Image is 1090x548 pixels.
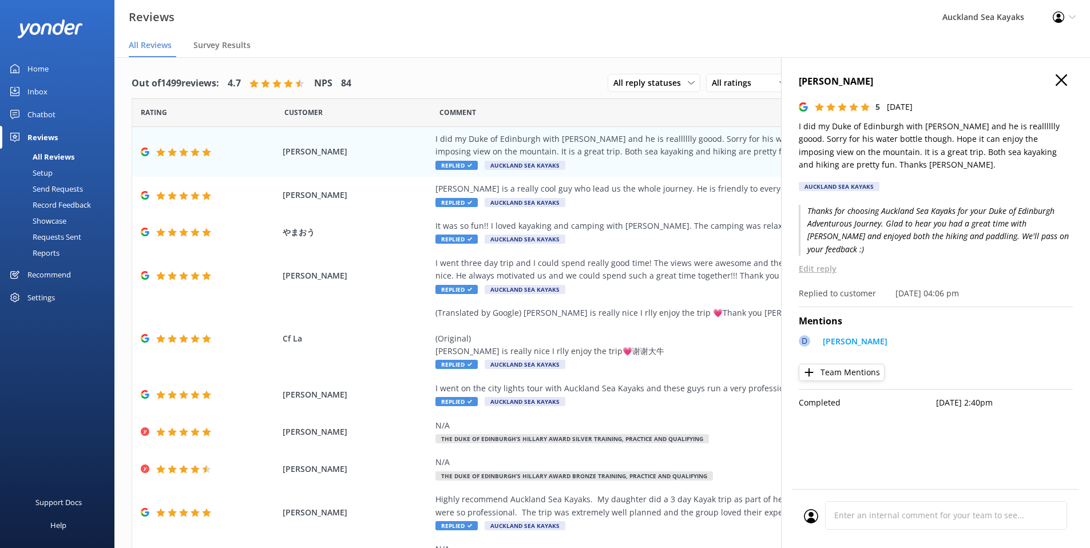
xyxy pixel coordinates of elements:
a: Showcase [7,213,114,229]
p: [DATE] 2:40pm [936,396,1073,409]
span: [PERSON_NAME] [283,463,430,475]
div: Help [50,514,66,537]
h4: 4.7 [228,76,241,91]
span: Replied [435,285,478,294]
span: Replied [435,198,478,207]
button: Close [1056,74,1067,87]
p: [PERSON_NAME] [823,335,887,348]
h4: [PERSON_NAME] [799,74,1073,89]
span: All ratings [712,77,758,89]
div: Settings [27,286,55,309]
a: [PERSON_NAME] [817,335,887,351]
span: Date [284,107,323,118]
div: Record Feedback [7,197,91,213]
span: [PERSON_NAME] [283,189,430,201]
div: I did my Duke of Edinburgh with [PERSON_NAME] and he is realllllly goood. Sorry for his water bot... [435,133,956,158]
span: All reply statuses [613,77,688,89]
div: Recommend [27,263,71,286]
span: [PERSON_NAME] [283,145,430,158]
span: Question [439,107,476,118]
span: やまおう [283,226,430,239]
div: Showcase [7,213,66,229]
button: Team Mentions [799,364,885,381]
a: Setup [7,165,114,181]
div: (Translated by Google) [PERSON_NAME] is really nice I rlly enjoy the trip 💗Thank you [PERSON_NAME... [435,307,956,358]
span: Auckland Sea Kayaks [485,235,565,244]
span: [PERSON_NAME] [283,269,430,282]
p: [DATE] [887,101,913,113]
div: Inbox [27,80,47,103]
a: All Reviews [7,149,114,165]
span: The Duke of Edinburgh’s Hillary Award BRONZE training, practice and qualifying [435,471,713,481]
div: Support Docs [35,491,82,514]
div: Chatbot [27,103,56,126]
div: Reviews [27,126,58,149]
span: Replied [435,397,478,406]
div: [PERSON_NAME] is a really cool guy who lead us the whole journey. He is friendly to everyone:) Go... [435,182,956,195]
span: 5 [875,101,880,112]
div: It was so fun!! I loved kayaking and camping with [PERSON_NAME]. The camping was relaxing and wil... [435,220,956,232]
div: Setup [7,165,53,181]
h4: Mentions [799,314,1073,329]
a: Reports [7,245,114,261]
p: Thanks for choosing Auckland Sea Kayaks for your Duke of Edinburgh Adventurous Journey. Glad to h... [799,205,1073,256]
span: Survey Results [193,39,251,51]
span: [PERSON_NAME] [283,426,430,438]
p: Completed [799,396,936,409]
div: I went three day trip and I could spend really good time! The views were awesome and the guide, [... [435,257,956,283]
img: user_profile.svg [804,509,818,523]
span: Replied [435,360,478,369]
p: Edit reply [799,263,1073,275]
span: Replied [435,161,478,170]
div: Home [27,57,49,80]
span: All Reviews [129,39,172,51]
h4: 84 [341,76,351,91]
div: Send Requests [7,181,83,197]
span: Cf La [283,332,430,345]
a: Send Requests [7,181,114,197]
div: Highly recommend Auckland Sea Kayaks. My daughter did a 3 day Kayak trip as part of her Duke of E... [435,493,956,519]
div: Auckland Sea Kayaks [799,182,879,191]
p: Replied to customer [799,287,876,300]
h4: Out of 1499 reviews: [132,76,219,91]
p: [DATE] 04:06 pm [895,287,959,300]
div: All Reviews [7,149,74,165]
span: Auckland Sea Kayaks [485,360,565,369]
h3: Reviews [129,8,175,26]
div: Requests Sent [7,229,81,245]
div: Reports [7,245,60,261]
div: I went on the city lights tour with Auckland Sea Kayaks and these guys run a very professional op... [435,382,956,395]
span: Date [141,107,167,118]
span: Auckland Sea Kayaks [485,161,565,170]
img: yonder-white-logo.png [17,19,83,38]
a: Requests Sent [7,229,114,245]
span: Auckland Sea Kayaks [485,521,565,530]
span: [PERSON_NAME] [283,506,430,519]
div: D [799,335,810,347]
span: The Duke of Edinburgh’s Hillary Award SILVER training, practice and qualifying [435,434,709,443]
span: Auckland Sea Kayaks [485,198,565,207]
span: Replied [435,521,478,530]
span: Auckland Sea Kayaks [485,285,565,294]
span: [PERSON_NAME] [283,388,430,401]
h4: NPS [314,76,332,91]
span: Auckland Sea Kayaks [485,397,565,406]
span: Replied [435,235,478,244]
div: N/A [435,419,956,432]
div: N/A [435,456,956,468]
p: I did my Duke of Edinburgh with [PERSON_NAME] and he is realllllly goood. Sorry for his water bot... [799,120,1073,172]
a: Record Feedback [7,197,114,213]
